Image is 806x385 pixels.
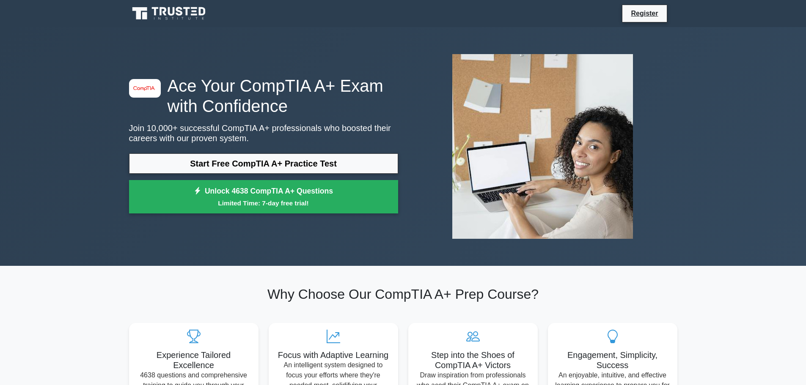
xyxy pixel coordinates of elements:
[136,350,252,370] h5: Experience Tailored Excellence
[275,350,391,360] h5: Focus with Adaptive Learning
[415,350,531,370] h5: Step into the Shoes of CompTIA A+ Victors
[626,8,663,19] a: Register
[129,180,398,214] a: Unlock 4638 CompTIA A+ QuestionsLimited Time: 7-day free trial!
[129,123,398,143] p: Join 10,000+ successful CompTIA A+ professionals who boosted their careers with our proven system.
[129,286,677,302] h2: Why Choose Our CompTIA A+ Prep Course?
[129,76,398,116] h1: Ace Your CompTIA A+ Exam with Confidence
[140,198,388,208] small: Limited Time: 7-day free trial!
[129,153,398,174] a: Start Free CompTIA A+ Practice Test
[555,350,671,370] h5: Engagement, Simplicity, Success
